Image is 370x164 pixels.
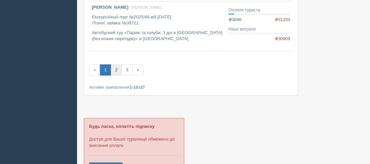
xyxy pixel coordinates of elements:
[111,65,122,76] a: 2
[229,7,290,13] div: Оплати туриста
[275,17,290,23] span: ₴31203
[89,65,100,76] span: «
[275,36,290,42] span: ₴30909
[92,30,223,42] p: Автобусний тур «Париж та голуби: 3 дні в [GEOGRAPHIC_DATA] (без нічних переїздів)» зі [GEOGRAPHIC...
[89,84,293,90] div: Активні замовлення з
[130,85,138,90] b: 1-10
[132,65,143,76] a: »
[89,2,226,51] a: [PERSON_NAME] / [PERSON_NAME] Екскурсійний тур №2025/46 від [DATE]iTravel, заявка №38711 Автобусн...
[100,65,111,76] a: 1
[89,124,155,129] b: Будь ласка, оплатіть підписку
[122,65,133,76] a: 3
[92,14,171,26] i: Екскурсійний тур №2025/46 від [DATE] iTravel, заявка №38711
[140,85,145,90] b: 27
[229,17,242,22] span: ₴3040
[229,26,290,32] div: Наші витрати
[92,5,128,10] b: [PERSON_NAME]
[130,5,162,9] span: / [PERSON_NAME]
